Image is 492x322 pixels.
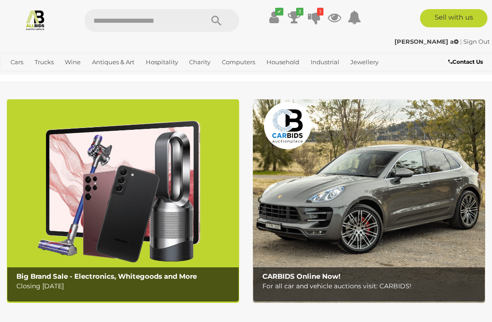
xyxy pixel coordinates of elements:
a: Jewellery [347,55,382,70]
a: Hospitality [142,55,182,70]
a: Wine [61,55,84,70]
button: Search [194,9,239,32]
a: 3 [287,9,301,26]
i: ✔ [275,8,283,15]
a: Sell with us [420,9,488,27]
img: CARBIDS Online Now! [253,99,485,303]
p: For all car and vehicle auctions visit: CARBIDS! [262,281,480,292]
b: Big Brand Sale - Electronics, Whitegoods and More [16,272,197,281]
a: Computers [218,55,259,70]
i: 3 [296,8,303,15]
a: ✔ [267,9,281,26]
a: 1 [307,9,321,26]
a: Industrial [307,55,343,70]
a: Cars [7,55,27,70]
b: Contact Us [448,58,483,65]
p: Closing [DATE] [16,281,234,292]
a: CARBIDS Online Now! CARBIDS Online Now! For all car and vehicle auctions visit: CARBIDS! [253,99,485,303]
a: Big Brand Sale - Electronics, Whitegoods and More Big Brand Sale - Electronics, Whitegoods and Mo... [7,99,239,303]
a: Household [263,55,303,70]
strong: [PERSON_NAME] a [395,38,459,45]
span: | [460,38,462,45]
a: Charity [185,55,214,70]
img: Allbids.com.au [25,9,46,31]
b: CARBIDS Online Now! [262,272,340,281]
a: Office [7,70,31,85]
a: Trucks [31,55,57,70]
a: [GEOGRAPHIC_DATA] [65,70,137,85]
a: Antiques & Art [88,55,138,70]
a: Contact Us [448,57,485,67]
a: Sports [36,70,61,85]
a: [PERSON_NAME] a [395,38,460,45]
i: 1 [317,8,323,15]
a: Sign Out [463,38,490,45]
img: Big Brand Sale - Electronics, Whitegoods and More [7,99,239,303]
